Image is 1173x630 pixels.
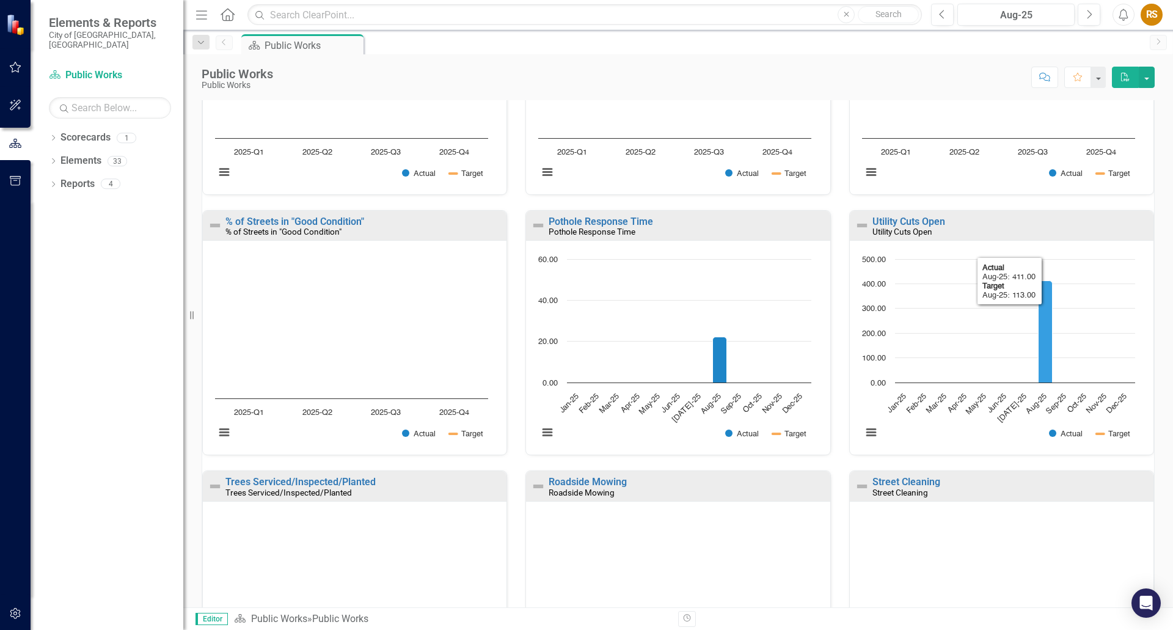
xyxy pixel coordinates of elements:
text: 2025-Q3 [371,409,401,417]
text: Dec-25 [1105,392,1128,415]
small: Street Cleaning [872,488,928,497]
a: Street Cleaning [872,476,940,488]
a: Roadside Mowing [549,476,627,488]
div: 33 [108,156,127,166]
text: 2025-Q2 [302,409,332,417]
button: Show Actual [725,169,759,178]
button: Show Target [450,429,483,438]
div: Open Intercom Messenger [1131,588,1161,618]
text: Apr-25 [946,392,968,414]
img: Not Defined [208,218,222,233]
a: Public Works [251,613,307,625]
button: Search [858,6,919,23]
text: 2025-Q1 [234,409,264,417]
button: Show Target [773,169,806,178]
text: [DATE]-25 [996,392,1028,424]
button: RS [1141,4,1163,26]
path: Aug-25, 22.1. Actual. [713,337,727,383]
text: Jan-25 [886,392,908,414]
button: Show Target [450,169,483,178]
img: Not Defined [855,218,869,233]
img: Not Defined [531,218,546,233]
a: Elements [60,154,101,168]
text: Feb-25 [578,392,601,415]
text: 2025-Q2 [302,148,332,156]
button: Show Actual [402,429,436,438]
small: City of [GEOGRAPHIC_DATA], [GEOGRAPHIC_DATA] [49,30,171,50]
text: 2025-Q1 [558,148,588,156]
text: 60.00 [538,256,558,264]
text: 2025-Q4 [439,148,469,156]
text: Mar-25 [925,392,948,415]
span: Editor [195,613,228,625]
div: Double-Click to Edit [525,210,830,456]
button: Show Actual [1049,169,1083,178]
small: Roadside Mowing [549,488,615,497]
text: Sep-25 [1045,392,1068,416]
text: 2025-Q4 [1086,148,1116,156]
a: Public Works [49,68,171,82]
div: Public Works [312,613,368,625]
a: Reports [60,177,95,191]
text: 0.00 [543,379,558,387]
div: 4 [101,179,120,189]
div: Aug-25 [962,8,1070,23]
text: Jan-25 [558,392,580,414]
text: 300.00 [862,305,886,313]
text: Nov-25 [761,392,784,415]
text: 2025-Q3 [694,148,724,156]
text: 2025-Q4 [762,148,792,156]
button: Aug-25 [957,4,1075,26]
small: Trees Serviced/Inspected/Planted [225,488,352,497]
text: Oct-25 [1066,392,1088,414]
button: View chart menu, Chart [539,164,556,181]
button: View chart menu, Chart [216,164,233,181]
text: Aug-25 [700,392,723,416]
input: Search Below... [49,97,171,119]
text: 2025-Q1 [234,148,264,156]
button: Show Target [773,429,806,438]
div: Double-Click to Edit [202,210,507,456]
img: Not Defined [208,479,222,494]
img: Not Defined [855,479,869,494]
div: Chart. Highcharts interactive chart. [209,253,500,452]
text: Nov-25 [1085,392,1108,415]
text: 0.00 [871,379,886,387]
small: Utility Cuts Open [872,227,932,236]
img: ClearPoint Strategy [6,14,27,35]
text: 2025-Q3 [1018,148,1048,156]
img: Not Defined [531,479,546,494]
text: 2025-Q2 [626,148,656,156]
span: Search [875,9,902,19]
div: Public Works [202,67,273,81]
path: Aug-25, 411. Actual. [1038,281,1052,383]
div: 1 [117,133,136,143]
text: May-25 [638,392,662,416]
text: Jun-25 [986,392,1008,414]
text: Mar-25 [598,392,621,415]
text: Dec-25 [781,392,804,415]
text: 400.00 [862,280,886,288]
text: 20.00 [538,338,558,346]
a: Scorecards [60,131,111,145]
a: Trees Serviced/Inspected/Planted [225,476,376,488]
button: Show Actual [402,169,436,178]
div: » [234,612,669,626]
button: Show Actual [725,429,759,438]
button: View chart menu, Chart [539,424,556,441]
div: Public Works [265,38,360,53]
text: Oct-25 [742,392,764,414]
span: Elements & Reports [49,15,171,30]
button: View chart menu, Chart [216,424,233,441]
text: Aug-25 [1025,392,1048,416]
svg: Interactive chart [532,253,817,452]
div: Double-Click to Edit [849,210,1154,456]
small: Pothole Response Time [549,227,635,236]
text: Feb-25 [905,392,927,415]
text: 2025-Q1 [881,148,911,156]
div: Public Works [202,81,273,90]
text: 500.00 [862,256,886,264]
button: Show Target [1097,429,1130,438]
text: 2025-Q4 [439,409,469,417]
